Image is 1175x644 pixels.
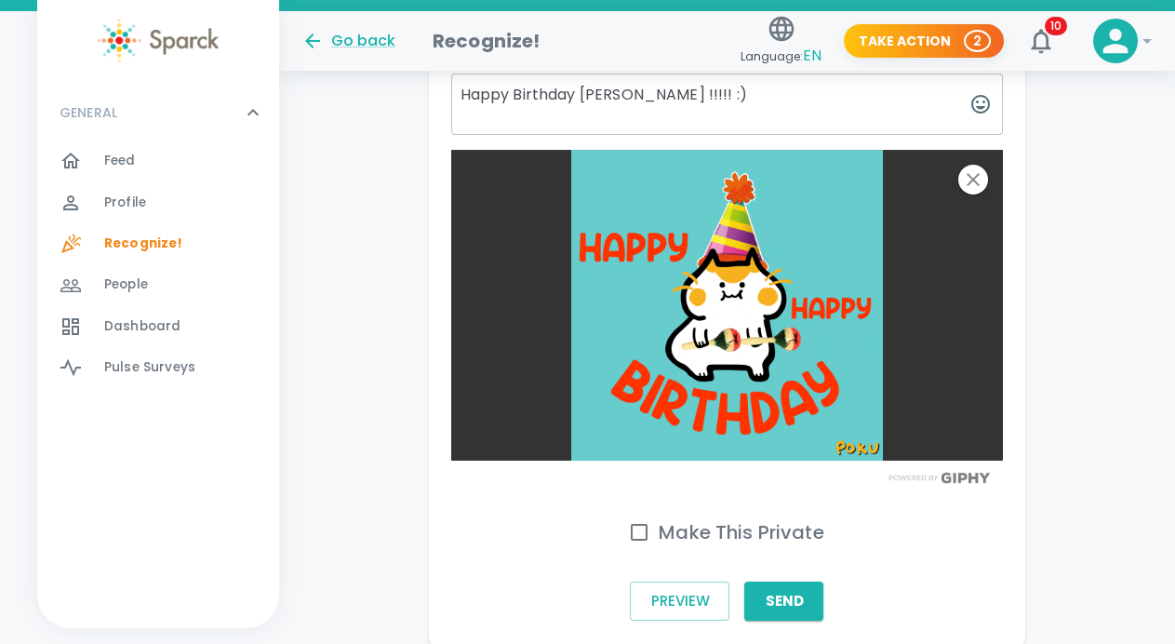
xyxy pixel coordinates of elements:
span: Pulse Surveys [104,358,195,377]
div: GENERAL [37,85,279,141]
img: 6WFScxN6fi95z3YVQD [451,150,1004,461]
img: Powered by GIPHY [884,472,995,484]
a: Feed [37,141,279,181]
span: EN [803,45,821,66]
p: 2 [973,32,981,50]
h1: Recognize! [433,26,541,56]
div: GENERAL [37,141,279,396]
span: Feed [104,152,136,170]
a: People [37,264,279,305]
a: Dashboard [37,306,279,347]
img: Sparck logo [98,19,219,62]
button: Preview [630,582,729,621]
a: Sparck logo [37,19,279,62]
button: Send [744,582,823,621]
button: Take Action 2 [844,24,1004,59]
button: Language:EN [733,8,829,74]
textarea: Happy Birthday [PERSON_NAME] !!!!! :) [451,74,1004,135]
span: Recognize! [104,235,183,253]
span: Dashboard [104,317,180,336]
button: Go back [301,30,395,52]
a: Pulse Surveys [37,347,279,388]
a: Profile [37,182,279,223]
span: Profile [104,194,146,212]
span: People [104,275,148,294]
span: 10 [1045,17,1067,35]
p: GENERAL [60,103,117,122]
span: Language: [741,44,821,69]
h6: Make This Private [659,517,824,547]
a: Recognize! [37,223,279,264]
button: 10 [1019,19,1063,63]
